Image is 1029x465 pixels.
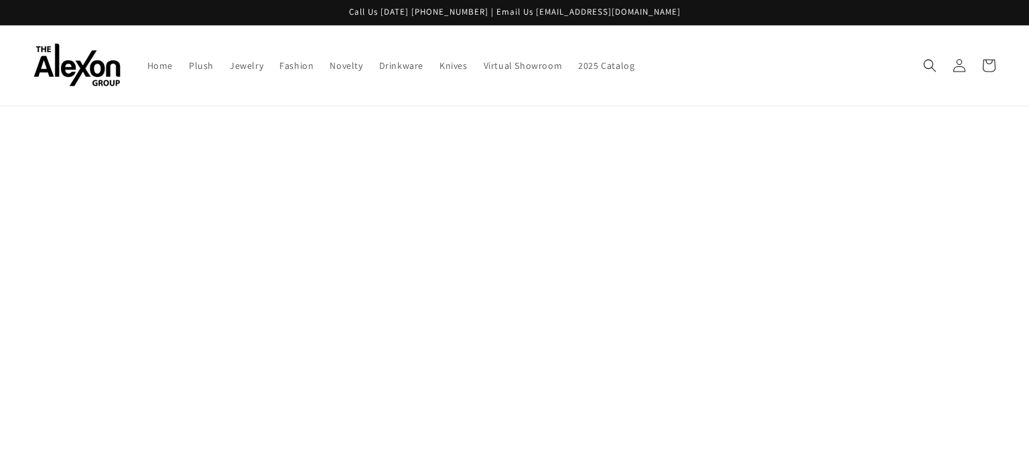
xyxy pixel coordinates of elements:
img: The Alexon Group [33,43,121,87]
a: Jewelry [222,52,271,80]
span: Fashion [279,60,314,72]
span: Knives [439,60,468,72]
a: 2025 Catalog [570,52,642,80]
a: Virtual Showroom [476,52,571,80]
span: Plush [189,60,214,72]
span: 2025 Catalog [578,60,634,72]
span: Jewelry [230,60,263,72]
span: Novelty [330,60,362,72]
a: Novelty [322,52,370,80]
a: Fashion [271,52,322,80]
a: Plush [181,52,222,80]
span: Virtual Showroom [484,60,563,72]
summary: Search [915,51,945,80]
a: Knives [431,52,476,80]
a: Home [139,52,181,80]
a: Drinkware [371,52,431,80]
span: Drinkware [379,60,423,72]
span: Home [147,60,173,72]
